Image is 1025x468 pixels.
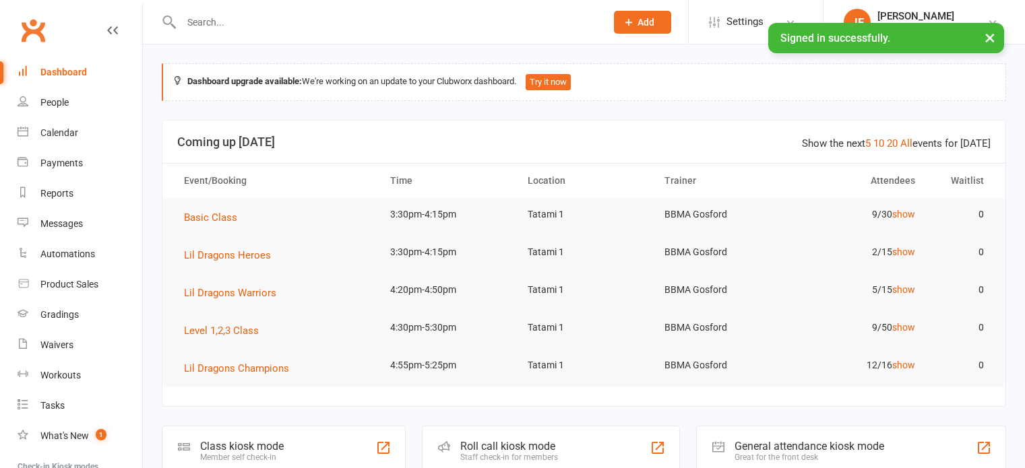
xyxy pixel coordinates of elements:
[184,323,268,339] button: Level 1,2,3 Class
[927,274,996,306] td: 0
[172,164,378,198] th: Event/Booking
[18,57,142,88] a: Dashboard
[187,76,302,86] strong: Dashboard upgrade available:
[652,312,790,343] td: BBMA Gosford
[877,10,970,22] div: [PERSON_NAME]
[40,97,69,108] div: People
[40,279,98,290] div: Product Sales
[638,17,654,28] span: Add
[978,23,1002,52] button: ×
[892,322,915,333] a: show
[184,362,289,374] span: Lil Dragons Champions
[892,246,915,257] a: show
[184,247,280,263] button: Lil Dragons Heroes
[900,137,912,149] a: All
[790,349,927,381] td: 12/16
[516,199,653,230] td: Tatami 1
[177,13,596,32] input: Search...
[516,312,653,343] td: Tatami 1
[40,127,78,138] div: Calendar
[18,209,142,239] a: Messages
[378,164,516,198] th: Time
[18,391,142,421] a: Tasks
[184,287,276,299] span: Lil Dragons Warriors
[200,440,284,453] div: Class kiosk mode
[378,236,516,268] td: 3:30pm-4:15pm
[887,137,898,149] a: 20
[780,32,890,44] span: Signed in successfully.
[184,325,259,337] span: Level 1,2,3 Class
[184,360,299,376] button: Lil Dragons Champions
[177,135,991,149] h3: Coming up [DATE]
[652,349,790,381] td: BBMA Gosford
[726,7,764,37] span: Settings
[40,370,81,380] div: Workouts
[735,453,884,462] div: Great for the front desk
[516,349,653,381] td: Tatami 1
[460,453,558,462] div: Staff check-in for members
[162,63,1006,101] div: We're working on an update to your Clubworx dashboard.
[652,164,790,198] th: Trainer
[516,164,653,198] th: Location
[892,284,915,295] a: show
[865,137,871,149] a: 5
[40,67,87,77] div: Dashboard
[18,421,142,451] a: What's New1
[927,349,996,381] td: 0
[892,360,915,370] a: show
[18,269,142,300] a: Product Sales
[184,209,247,226] button: Basic Class
[927,164,996,198] th: Waitlist
[735,440,884,453] div: General attendance kiosk mode
[18,300,142,330] a: Gradings
[516,274,653,306] td: Tatami 1
[40,158,83,168] div: Payments
[40,400,65,411] div: Tasks
[526,74,571,90] button: Try it now
[790,236,927,268] td: 2/15
[873,137,884,149] a: 10
[378,349,516,381] td: 4:55pm-5:25pm
[40,309,79,320] div: Gradings
[40,339,73,350] div: Waivers
[18,118,142,148] a: Calendar
[877,22,970,34] div: Black Belt Martial Arts
[96,429,106,440] span: 1
[927,312,996,343] td: 0
[18,178,142,209] a: Reports
[378,274,516,306] td: 4:20pm-4:50pm
[18,88,142,118] a: People
[790,199,927,230] td: 9/30
[18,239,142,269] a: Automations
[927,236,996,268] td: 0
[614,11,671,34] button: Add
[927,199,996,230] td: 0
[790,164,927,198] th: Attendees
[40,248,95,259] div: Automations
[184,211,237,224] span: Basic Class
[378,199,516,230] td: 3:30pm-4:15pm
[16,13,50,47] a: Clubworx
[790,312,927,343] td: 9/50
[460,440,558,453] div: Roll call kiosk mode
[844,9,871,36] div: JF
[184,249,271,261] span: Lil Dragons Heroes
[652,236,790,268] td: BBMA Gosford
[18,148,142,178] a: Payments
[652,274,790,306] td: BBMA Gosford
[378,312,516,343] td: 4:30pm-5:30pm
[516,236,653,268] td: Tatami 1
[652,199,790,230] td: BBMA Gosford
[40,430,89,441] div: What's New
[40,188,73,199] div: Reports
[40,218,83,229] div: Messages
[892,209,915,220] a: show
[18,360,142,391] a: Workouts
[790,274,927,306] td: 5/15
[200,453,284,462] div: Member self check-in
[802,135,991,152] div: Show the next events for [DATE]
[184,285,286,301] button: Lil Dragons Warriors
[18,330,142,360] a: Waivers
